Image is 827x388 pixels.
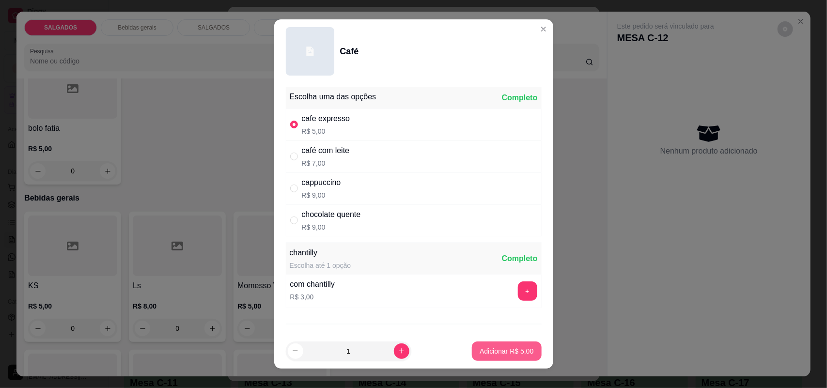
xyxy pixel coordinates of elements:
button: increase-product-quantity [394,343,409,359]
div: Café [340,45,359,58]
div: cappuccino [302,177,341,188]
p: R$ 9,00 [302,190,341,200]
p: R$ 3,00 [290,292,335,302]
div: chocolate quente [302,209,361,220]
div: com chantilly [290,279,335,290]
button: Adicionar R$ 5,00 [472,341,541,361]
button: Close [536,21,551,37]
div: Escolha até 1 opção [290,261,351,270]
div: Escolha uma das opções [290,91,376,103]
div: chantilly [290,247,351,259]
button: add [518,281,537,301]
p: R$ 5,00 [302,126,350,136]
p: R$ 7,00 [302,158,350,168]
p: R$ 9,00 [302,222,361,232]
div: cafe expresso [302,113,350,124]
div: Completo [502,253,538,264]
button: decrease-product-quantity [288,343,303,359]
div: café com leite [302,145,350,156]
div: Completo [502,92,538,104]
p: Adicionar R$ 5,00 [480,346,533,356]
